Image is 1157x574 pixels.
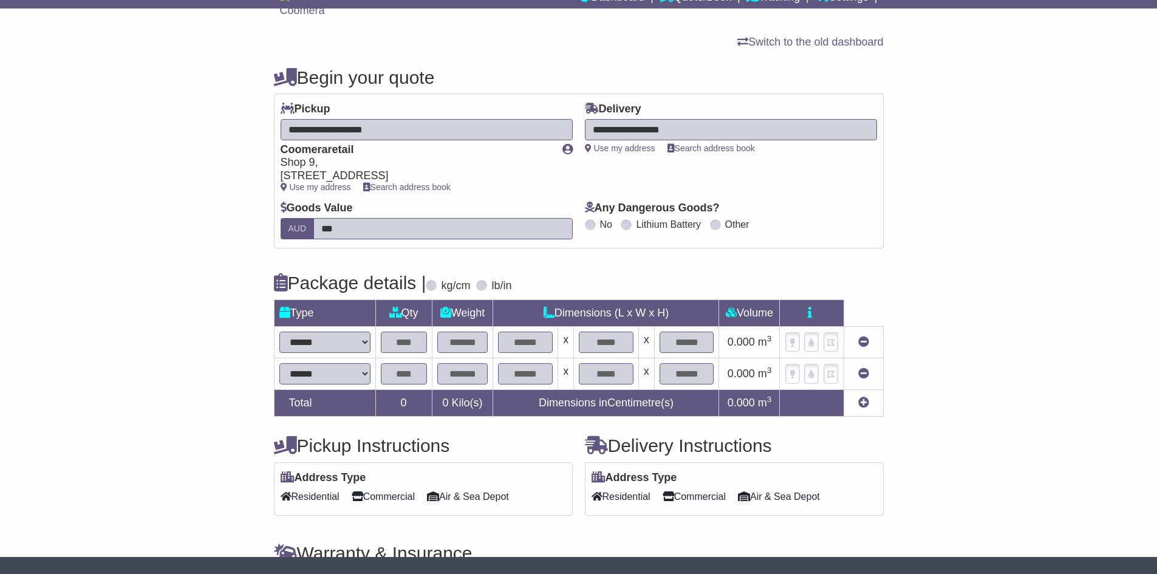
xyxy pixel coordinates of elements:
[281,487,340,506] span: Residential
[432,299,493,326] td: Weight
[441,279,470,293] label: kg/cm
[858,397,869,409] a: Add new item
[758,336,772,348] span: m
[728,397,755,409] span: 0.000
[585,436,884,456] h4: Delivery Instructions
[493,299,719,326] td: Dimensions (L x W x H)
[493,389,719,416] td: Dimensions in Centimetre(s)
[281,218,315,239] label: AUD
[758,367,772,380] span: m
[728,367,755,380] span: 0.000
[274,389,375,416] td: Total
[592,487,650,506] span: Residential
[767,395,772,404] sup: 3
[592,471,677,485] label: Address Type
[375,389,432,416] td: 0
[558,326,574,358] td: x
[427,487,509,506] span: Air & Sea Depot
[667,143,755,153] a: Search address book
[274,273,426,293] h4: Package details |
[274,543,884,563] h4: Warranty & Insurance
[858,367,869,380] a: Remove this item
[274,436,573,456] h4: Pickup Instructions
[442,397,448,409] span: 0
[663,487,726,506] span: Commercial
[281,103,330,116] label: Pickup
[558,358,574,389] td: x
[858,336,869,348] a: Remove this item
[281,182,351,192] a: Use my address
[281,143,550,157] div: Coomeraretail
[585,103,641,116] label: Delivery
[491,279,511,293] label: lb/in
[363,182,451,192] a: Search address book
[432,389,493,416] td: Kilo(s)
[585,202,720,215] label: Any Dangerous Goods?
[281,202,353,215] label: Goods Value
[719,299,780,326] td: Volume
[585,143,655,153] a: Use my address
[767,334,772,343] sup: 3
[281,169,550,183] div: [STREET_ADDRESS]
[767,366,772,375] sup: 3
[728,336,755,348] span: 0.000
[352,487,415,506] span: Commercial
[638,326,654,358] td: x
[636,219,701,230] label: Lithium Battery
[281,471,366,485] label: Address Type
[725,219,749,230] label: Other
[600,219,612,230] label: No
[274,67,884,87] h4: Begin your quote
[375,299,432,326] td: Qty
[758,397,772,409] span: m
[737,36,883,48] a: Switch to the old dashboard
[281,156,550,169] div: Shop 9,
[638,358,654,389] td: x
[738,487,820,506] span: Air & Sea Depot
[274,299,375,326] td: Type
